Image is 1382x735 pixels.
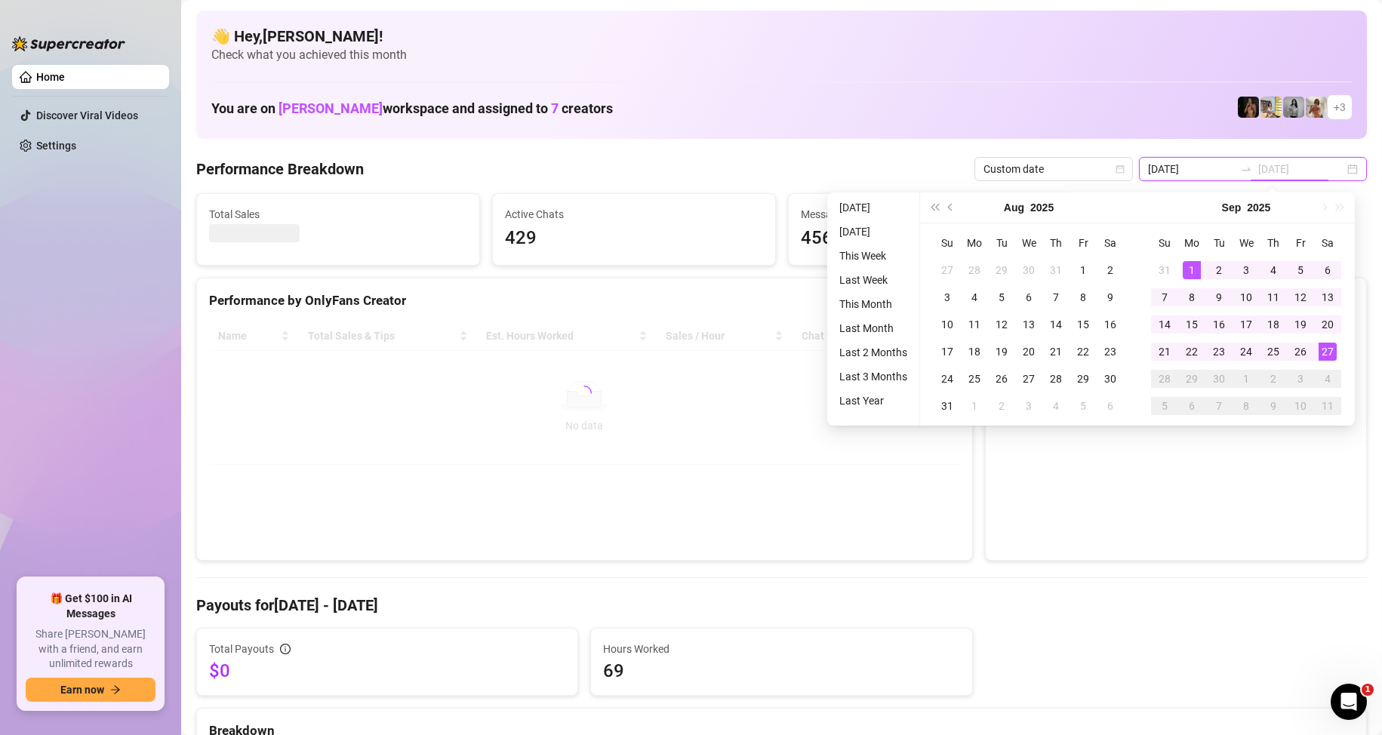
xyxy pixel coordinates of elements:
th: Mo [1178,229,1205,257]
th: Fr [1070,229,1097,257]
td: 2025-07-28 [961,257,988,284]
span: 69 [603,659,959,683]
td: 2025-08-08 [1070,284,1097,311]
div: 3 [1291,370,1310,388]
div: 18 [965,343,983,361]
td: 2025-08-27 [1015,365,1042,392]
button: Earn nowarrow-right [26,678,155,702]
div: 14 [1047,315,1065,334]
td: 2025-08-17 [934,338,961,365]
div: 10 [1237,288,1255,306]
div: 9 [1101,288,1119,306]
div: 29 [993,261,1011,279]
div: 5 [1156,397,1174,415]
th: Tu [1205,229,1233,257]
td: 2025-09-06 [1097,392,1124,420]
td: 2025-08-15 [1070,311,1097,338]
div: 20 [1020,343,1038,361]
span: swap-right [1240,163,1252,175]
td: 2025-09-26 [1287,338,1314,365]
h4: Performance Breakdown [196,158,364,180]
input: End date [1258,161,1344,177]
span: Share [PERSON_NAME] with a friend, and earn unlimited rewards [26,627,155,672]
th: Sa [1097,229,1124,257]
td: 2025-09-24 [1233,338,1260,365]
td: 2025-09-03 [1015,392,1042,420]
div: 1 [965,397,983,415]
td: 2025-09-04 [1042,392,1070,420]
button: Choose a year [1247,192,1270,223]
td: 2025-10-02 [1260,365,1287,392]
span: Active Chats [505,206,763,223]
h4: 👋 Hey, [PERSON_NAME] ! [211,26,1352,47]
div: 16 [1101,315,1119,334]
td: 2025-09-23 [1205,338,1233,365]
div: 31 [1047,261,1065,279]
td: 2025-08-01 [1070,257,1097,284]
th: Sa [1314,229,1341,257]
div: 6 [1101,397,1119,415]
td: 2025-10-11 [1314,392,1341,420]
div: 5 [993,288,1011,306]
div: 2 [1210,261,1228,279]
span: [PERSON_NAME] [279,100,383,116]
li: Last Week [833,271,913,289]
div: 15 [1074,315,1092,334]
div: 19 [993,343,1011,361]
td: 2025-09-21 [1151,338,1178,365]
iframe: Intercom live chat [1331,684,1367,720]
td: 2025-08-02 [1097,257,1124,284]
div: 7 [1047,288,1065,306]
div: Performance by OnlyFans Creator [209,291,960,311]
td: 2025-07-31 [1042,257,1070,284]
div: 10 [938,315,956,334]
td: 2025-08-04 [961,284,988,311]
li: Last Year [833,392,913,410]
li: [DATE] [833,223,913,241]
td: 2025-09-10 [1233,284,1260,311]
td: 2025-09-27 [1314,338,1341,365]
li: [DATE] [833,198,913,217]
div: 7 [1210,397,1228,415]
div: 8 [1183,288,1201,306]
td: 2025-09-07 [1151,284,1178,311]
div: 15 [1183,315,1201,334]
span: Custom date [983,158,1124,180]
td: 2025-09-02 [1205,257,1233,284]
div: 14 [1156,315,1174,334]
div: 30 [1210,370,1228,388]
span: arrow-right [110,684,121,695]
li: Last Month [833,319,913,337]
span: Check what you achieved this month [211,47,1352,63]
span: $0 [209,659,565,683]
div: 3 [938,288,956,306]
td: 2025-09-29 [1178,365,1205,392]
td: 2025-08-25 [961,365,988,392]
td: 2025-09-14 [1151,311,1178,338]
input: Start date [1148,161,1234,177]
td: 2025-07-30 [1015,257,1042,284]
td: 2025-08-16 [1097,311,1124,338]
span: 429 [505,224,763,253]
div: 25 [965,370,983,388]
td: 2025-08-09 [1097,284,1124,311]
div: 2 [1264,370,1282,388]
th: Th [1042,229,1070,257]
div: 11 [1264,288,1282,306]
td: 2025-08-19 [988,338,1015,365]
td: 2025-08-07 [1042,284,1070,311]
div: 29 [1183,370,1201,388]
button: Last year (Control + left) [926,192,943,223]
div: 26 [993,370,1011,388]
div: 27 [938,261,956,279]
td: 2025-08-14 [1042,311,1070,338]
td: 2025-08-06 [1015,284,1042,311]
li: Last 2 Months [833,343,913,361]
td: 2025-09-13 [1314,284,1341,311]
img: A [1283,97,1304,118]
td: 2025-10-09 [1260,392,1287,420]
div: 11 [1319,397,1337,415]
td: 2025-09-01 [1178,257,1205,284]
span: Total Sales [209,206,467,223]
td: 2025-09-30 [1205,365,1233,392]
